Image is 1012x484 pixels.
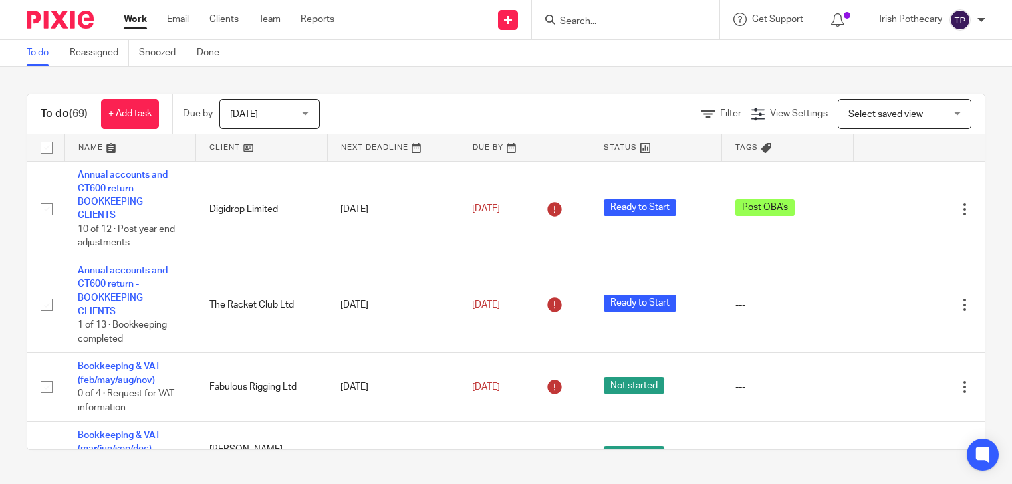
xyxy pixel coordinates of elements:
a: Annual accounts and CT600 return - BOOKKEEPING CLIENTS [78,170,168,221]
a: Snoozed [139,40,186,66]
span: View Settings [770,109,828,118]
a: To do [27,40,59,66]
span: Ready to Start [604,295,676,312]
img: Pixie [27,11,94,29]
span: 10 of 12 · Post year end adjustments [78,225,175,248]
a: Team [259,13,281,26]
input: Search [559,16,679,28]
span: Select saved view [848,110,923,119]
td: [DATE] [327,257,459,352]
a: Annual accounts and CT600 return - BOOKKEEPING CLIENTS [78,266,168,316]
span: 1 of 13 · Bookkeeping completed [78,320,167,344]
span: Get Support [752,15,803,24]
a: Reports [301,13,334,26]
td: [DATE] [327,161,459,257]
p: Due by [183,107,213,120]
td: The Racket Club Ltd [196,257,328,352]
a: Bookkeeping & VAT (feb/may/aug/nov) [78,362,160,384]
span: [DATE] [230,110,258,119]
span: Post OBA's [735,199,795,216]
a: + Add task [101,99,159,129]
span: Not started [604,377,664,394]
span: [DATE] [472,205,500,214]
a: Bookkeeping & VAT (mar/jun/sep/dec) [78,431,160,453]
span: Ready to Start [604,199,676,216]
a: Done [197,40,229,66]
span: Tags [735,144,758,151]
td: Digidrop Limited [196,161,328,257]
td: Fabulous Rigging Ltd [196,353,328,422]
p: Trish Pothecary [878,13,942,26]
span: Filter [720,109,741,118]
td: [DATE] [327,353,459,422]
img: svg%3E [949,9,971,31]
span: 0 of 4 · Request for VAT information [78,389,174,412]
span: (69) [69,108,88,119]
div: --- [735,298,840,312]
h1: To do [41,107,88,121]
a: Reassigned [70,40,129,66]
a: Email [167,13,189,26]
div: --- [735,380,840,394]
a: Work [124,13,147,26]
a: Clients [209,13,239,26]
span: [DATE] [472,382,500,392]
span: [DATE] [472,300,500,310]
span: Not started [604,446,664,463]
